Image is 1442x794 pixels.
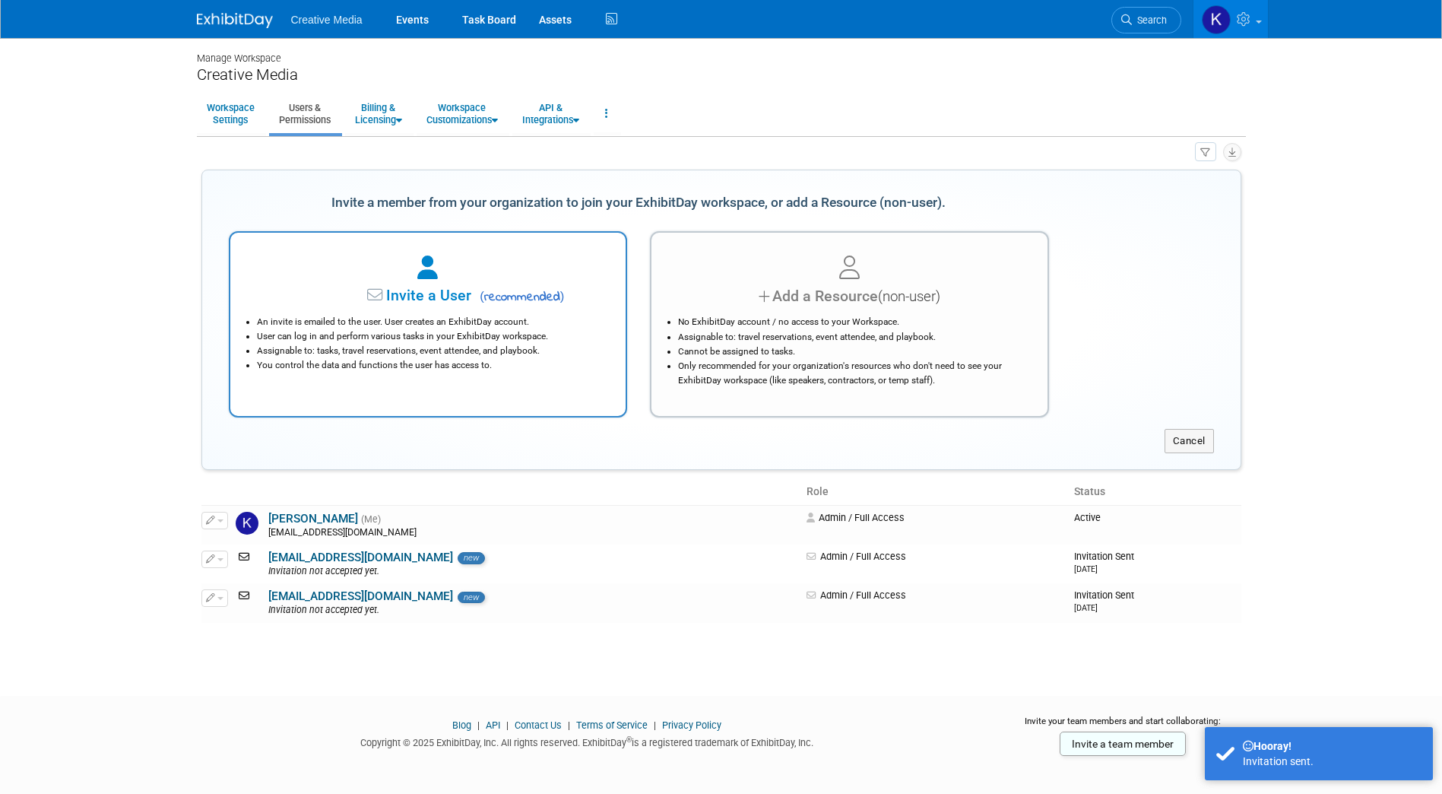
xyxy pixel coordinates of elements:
a: Billing &Licensing [345,95,412,132]
th: Status [1068,479,1241,505]
a: WorkspaceCustomizations [417,95,508,132]
div: Creative Media [197,65,1246,84]
th: Role [800,479,1068,505]
li: No ExhibitDay account / no access to your Workspace. [678,315,1028,329]
span: | [502,719,512,731]
li: Assignable to: travel reservations, event attendee, and playbook. [678,330,1028,345]
span: new [458,592,485,604]
span: Admin / Full Access [807,512,905,523]
span: | [474,719,483,731]
div: Invitation sent. [1243,754,1421,769]
span: Search [1132,14,1167,26]
a: [PERSON_NAME] [268,512,358,526]
span: | [564,719,574,731]
a: API &Integrations [512,95,589,132]
a: [EMAIL_ADDRESS][DOMAIN_NAME] [268,551,453,564]
span: | [650,719,660,731]
li: An invite is emailed to the user. User creates an ExhibitDay account. [257,315,607,329]
a: Invite a team member [1060,732,1186,756]
a: [EMAIL_ADDRESS][DOMAIN_NAME] [268,589,453,603]
a: Users &Permissions [269,95,341,132]
span: ( [480,289,484,303]
span: Admin / Full Access [807,551,906,562]
li: Only recommended for your organization's resources who don't need to see your ExhibitDay workspac... [678,359,1028,388]
a: Blog [452,719,471,731]
div: [EMAIL_ADDRESS][DOMAIN_NAME] [268,527,797,539]
div: Invite a member from your organization to join your ExhibitDay workspace, or add a Resource (non-... [229,186,1049,220]
li: Assignable to: tasks, travel reservations, event attendee, and playbook. [257,344,607,358]
span: Admin / Full Access [807,589,906,601]
span: new [458,552,485,564]
sup: ® [626,735,632,744]
span: (non-user) [878,288,940,305]
span: (Me) [361,514,381,525]
span: Invitation Sent [1074,551,1134,574]
img: Kim Ballowe [236,512,258,535]
div: Hooray! [1243,738,1421,754]
li: User can log in and perform various tasks in your ExhibitDay workspace. [257,329,607,344]
span: Invite a User [291,287,471,304]
span: Invitation Sent [1074,589,1134,613]
img: ExhibitDay [197,13,273,28]
span: Active [1074,512,1101,523]
li: Cannot be assigned to tasks. [678,345,1028,359]
button: Cancel [1165,429,1214,453]
a: Privacy Policy [662,719,721,731]
div: Manage Workspace [197,38,1246,65]
small: [DATE] [1074,603,1098,613]
a: API [486,719,500,731]
div: Invitation not accepted yet. [268,605,797,617]
div: Copyright © 2025 ExhibitDay, Inc. All rights reserved. ExhibitDay is a registered trademark of Ex... [197,732,978,750]
a: WorkspaceSettings [197,95,265,132]
span: ) [560,289,565,303]
span: Creative Media [291,14,363,26]
div: Invitation not accepted yet. [268,566,797,578]
a: Contact Us [515,719,562,731]
div: Add a Resource [670,285,1028,307]
a: Search [1111,7,1181,33]
span: recommended [475,288,564,306]
div: Invite your team members and start collaborating: [1000,715,1246,738]
img: Kim Ballowe [1202,5,1231,34]
small: [DATE] [1074,564,1098,574]
li: You control the data and functions the user has access to. [257,358,607,373]
a: Terms of Service [576,719,648,731]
